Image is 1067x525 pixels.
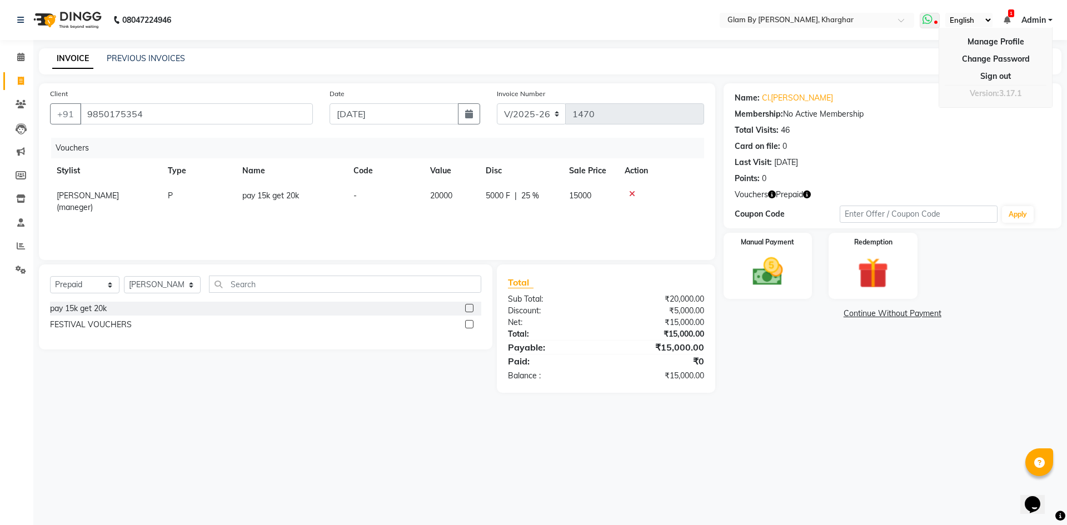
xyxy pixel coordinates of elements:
[781,124,790,136] div: 46
[562,158,618,183] th: Sale Price
[497,89,545,99] label: Invoice Number
[423,158,479,183] th: Value
[57,191,119,212] span: [PERSON_NAME] (maneger)
[782,141,787,152] div: 0
[330,89,345,99] label: Date
[353,191,357,201] span: -
[500,370,606,382] div: Balance :
[500,328,606,340] div: Total:
[52,49,93,69] a: INVOICE
[347,158,423,183] th: Code
[500,341,606,354] div: Payable:
[762,173,766,184] div: 0
[50,319,132,331] div: FESTIVAL VOUCHERS
[945,51,1046,68] a: Change Password
[743,254,793,289] img: _cash.svg
[854,237,893,247] label: Redemption
[735,92,760,104] div: Name:
[606,341,712,354] div: ₹15,000.00
[945,68,1046,85] a: Sign out
[735,189,768,201] span: Vouchers
[28,4,104,36] img: logo
[1021,14,1046,26] span: Admin
[430,191,452,201] span: 20000
[209,276,481,293] input: Search
[945,33,1046,51] a: Manage Profile
[735,208,840,220] div: Coupon Code
[606,328,712,340] div: ₹15,000.00
[762,92,833,104] a: Cl.[PERSON_NAME]
[80,103,313,124] input: Search by Name/Mobile/Email/Code
[50,89,68,99] label: Client
[479,158,562,183] th: Disc
[500,317,606,328] div: Net:
[161,183,236,220] td: P
[606,293,712,305] div: ₹20,000.00
[606,317,712,328] div: ₹15,000.00
[107,53,185,63] a: PREVIOUS INVOICES
[726,308,1059,319] a: Continue Without Payment
[521,190,539,202] span: 25 %
[500,354,606,368] div: Paid:
[500,293,606,305] div: Sub Total:
[735,108,1050,120] div: No Active Membership
[735,124,779,136] div: Total Visits:
[1004,15,1010,25] a: 1
[606,370,712,382] div: ₹15,000.00
[840,206,998,223] input: Enter Offer / Coupon Code
[515,190,517,202] span: |
[161,158,236,183] th: Type
[486,190,510,202] span: 5000 F
[774,157,798,168] div: [DATE]
[735,157,772,168] div: Last Visit:
[50,158,161,183] th: Stylist
[776,189,803,201] span: Prepaid
[51,138,712,158] div: Vouchers
[122,4,171,36] b: 08047224946
[508,277,533,288] span: Total
[500,305,606,317] div: Discount:
[1020,481,1056,514] iframe: chat widget
[741,237,794,247] label: Manual Payment
[735,173,760,184] div: Points:
[1008,9,1014,17] span: 1
[618,158,704,183] th: Action
[735,141,780,152] div: Card on file:
[606,305,712,317] div: ₹5,000.00
[50,303,107,314] div: pay 15k get 20k
[1002,206,1034,223] button: Apply
[50,103,81,124] button: +91
[569,191,591,201] span: 15000
[242,191,299,201] span: pay 15k get 20k
[945,86,1046,102] div: Version:3.17.1
[848,254,898,292] img: _gift.svg
[735,108,783,120] div: Membership:
[606,354,712,368] div: ₹0
[236,158,347,183] th: Name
